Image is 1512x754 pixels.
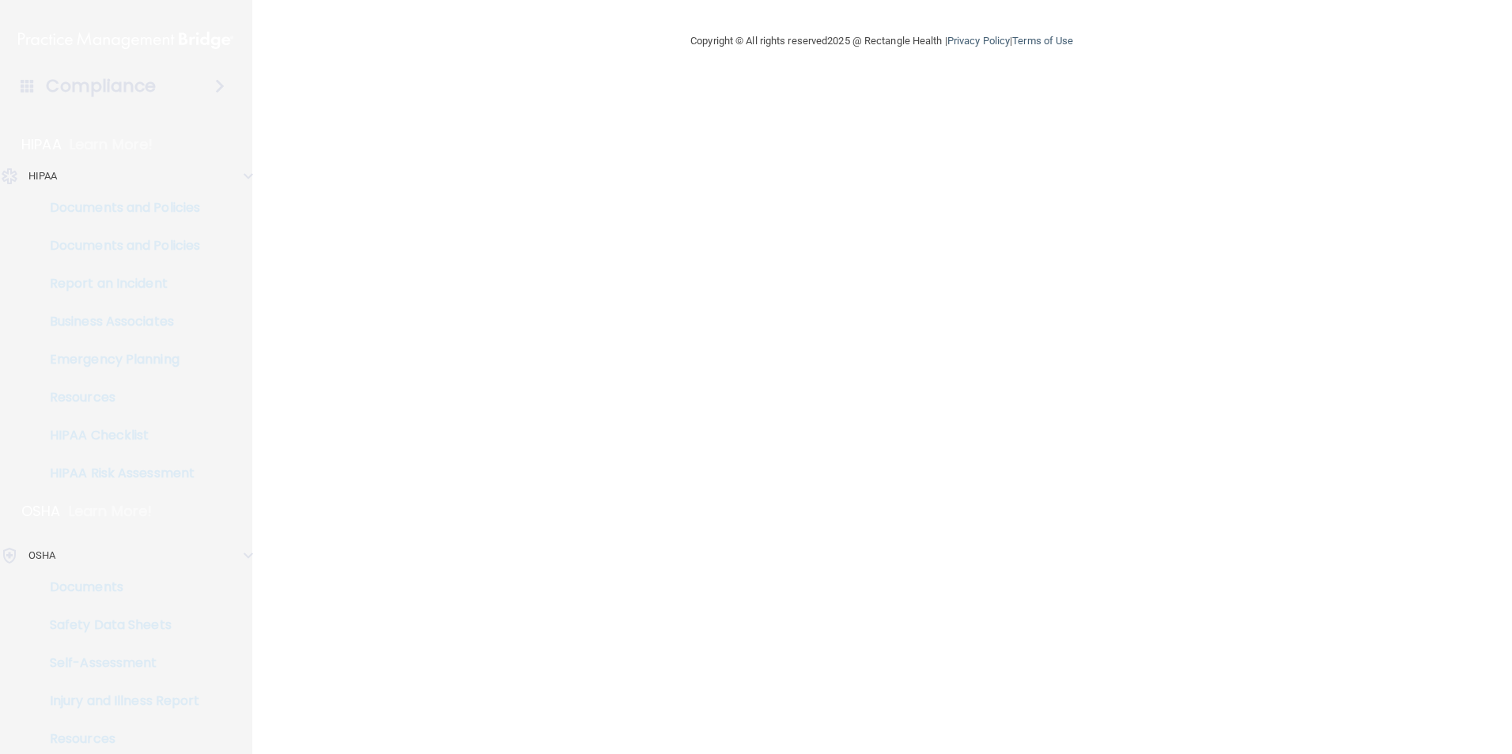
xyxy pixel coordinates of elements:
[70,135,153,154] p: Learn More!
[18,25,233,56] img: PMB logo
[1012,35,1073,47] a: Terms of Use
[10,238,226,254] p: Documents and Policies
[10,390,226,405] p: Resources
[10,200,226,216] p: Documents and Policies
[28,546,55,565] p: OSHA
[46,75,156,97] h4: Compliance
[10,731,226,747] p: Resources
[10,617,226,633] p: Safety Data Sheets
[10,693,226,709] p: Injury and Illness Report
[947,35,1010,47] a: Privacy Policy
[10,352,226,368] p: Emergency Planning
[10,428,226,443] p: HIPAA Checklist
[28,167,58,186] p: HIPAA
[593,16,1170,66] div: Copyright © All rights reserved 2025 @ Rectangle Health | |
[10,314,226,330] p: Business Associates
[10,466,226,481] p: HIPAA Risk Assessment
[69,502,153,521] p: Learn More!
[21,502,61,521] p: OSHA
[10,276,226,292] p: Report an Incident
[21,135,62,154] p: HIPAA
[10,579,226,595] p: Documents
[10,655,226,671] p: Self-Assessment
